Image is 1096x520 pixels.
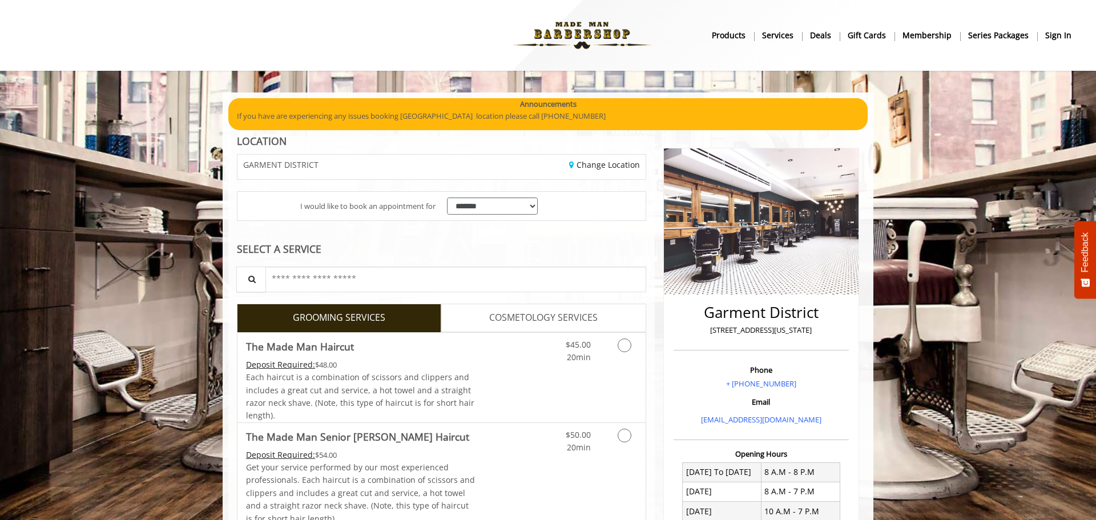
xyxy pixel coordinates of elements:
span: $45.00 [566,339,591,350]
span: I would like to book an appointment for [300,200,436,212]
b: Series packages [968,29,1029,42]
h3: Opening Hours [674,450,849,458]
a: [EMAIL_ADDRESS][DOMAIN_NAME] [701,414,821,425]
span: Feedback [1080,232,1090,272]
div: $48.00 [246,358,476,371]
a: sign insign in [1037,27,1079,43]
a: + [PHONE_NUMBER] [726,378,796,389]
span: This service needs some Advance to be paid before we block your appointment [246,449,315,460]
a: DealsDeals [802,27,840,43]
a: Series packagesSeries packages [960,27,1037,43]
span: This service needs some Advance to be paid before we block your appointment [246,359,315,370]
a: MembershipMembership [894,27,960,43]
td: 8 A.M - 8 P.M [761,462,840,482]
h2: Garment District [676,304,846,321]
span: COSMETOLOGY SERVICES [489,311,598,325]
b: Membership [902,29,952,42]
b: The Made Man Senior [PERSON_NAME] Haircut [246,429,469,445]
td: 8 A.M - 7 P.M [761,482,840,501]
span: 20min [567,352,591,362]
b: sign in [1045,29,1071,42]
button: Service Search [236,267,266,292]
td: [DATE] [683,482,761,501]
img: Made Man Barbershop logo [503,4,660,67]
b: Announcements [520,98,577,110]
button: Feedback - Show survey [1074,221,1096,299]
div: $54.00 [246,449,476,461]
b: Services [762,29,793,42]
b: The Made Man Haircut [246,338,354,354]
a: ServicesServices [754,27,802,43]
span: $50.00 [566,429,591,440]
a: Productsproducts [704,27,754,43]
span: GROOMING SERVICES [293,311,385,325]
h3: Phone [676,366,846,374]
a: Change Location [569,159,640,170]
b: products [712,29,746,42]
b: gift cards [848,29,886,42]
span: GARMENT DISTRICT [243,160,319,169]
a: Gift cardsgift cards [840,27,894,43]
div: SELECT A SERVICE [237,244,646,255]
h3: Email [676,398,846,406]
p: If you have are experiencing any issues booking [GEOGRAPHIC_DATA] location please call [PHONE_NUM... [237,110,859,122]
td: [DATE] To [DATE] [683,462,761,482]
p: [STREET_ADDRESS][US_STATE] [676,324,846,336]
span: 20min [567,442,591,453]
b: LOCATION [237,134,287,148]
span: Each haircut is a combination of scissors and clippers and includes a great cut and service, a ho... [246,372,474,421]
b: Deals [810,29,831,42]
